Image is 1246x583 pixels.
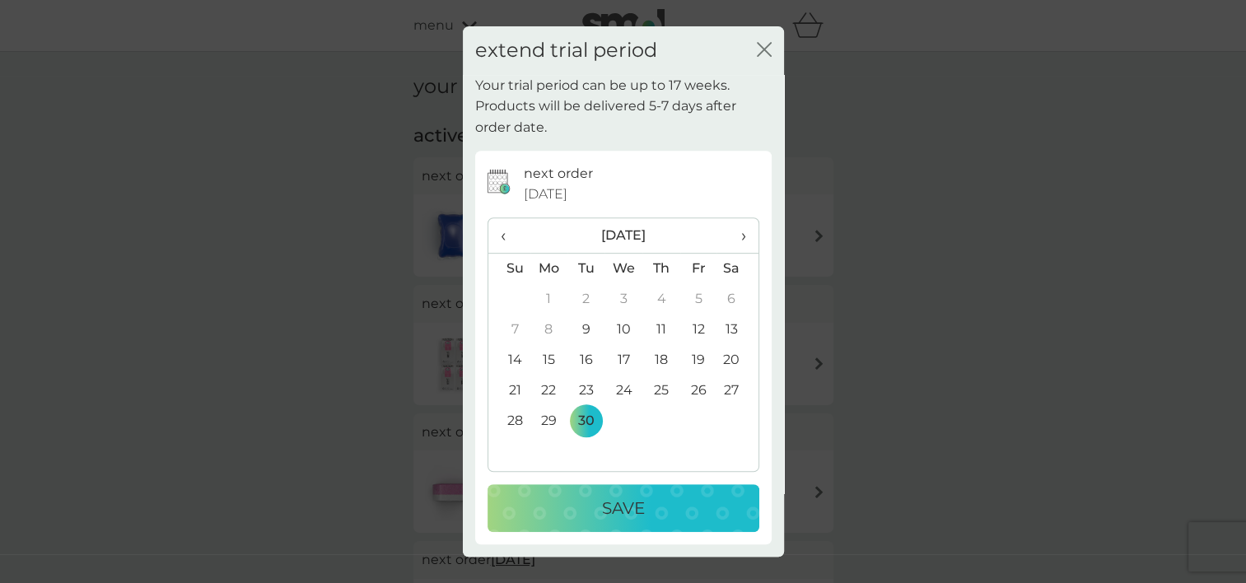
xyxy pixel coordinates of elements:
[716,345,758,375] td: 20
[530,284,568,315] td: 1
[530,315,568,345] td: 8
[642,315,679,345] td: 11
[642,284,679,315] td: 4
[642,375,679,406] td: 25
[716,253,758,284] th: Sa
[567,375,604,406] td: 23
[567,406,604,436] td: 30
[604,315,642,345] td: 10
[475,75,772,138] p: Your trial period can be up to 17 weeks. Products will be delivered 5-7 days after order date.
[501,218,518,253] span: ‹
[642,253,679,284] th: Th
[604,284,642,315] td: 3
[567,315,604,345] td: 9
[488,484,759,532] button: Save
[524,163,593,184] p: next order
[604,253,642,284] th: We
[716,375,758,406] td: 27
[716,315,758,345] td: 13
[530,218,717,254] th: [DATE]
[530,345,568,375] td: 15
[524,184,567,205] span: [DATE]
[488,315,530,345] td: 7
[604,345,642,375] td: 17
[488,345,530,375] td: 14
[757,42,772,59] button: close
[488,406,530,436] td: 28
[567,253,604,284] th: Tu
[642,345,679,375] td: 18
[602,495,645,521] p: Save
[530,375,568,406] td: 22
[680,375,717,406] td: 26
[567,345,604,375] td: 16
[488,253,530,284] th: Su
[604,375,642,406] td: 24
[475,39,657,63] h2: extend trial period
[567,284,604,315] td: 2
[716,284,758,315] td: 6
[680,284,717,315] td: 5
[680,253,717,284] th: Fr
[488,375,530,406] td: 21
[530,406,568,436] td: 29
[680,315,717,345] td: 12
[729,218,745,253] span: ›
[680,345,717,375] td: 19
[530,253,568,284] th: Mo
